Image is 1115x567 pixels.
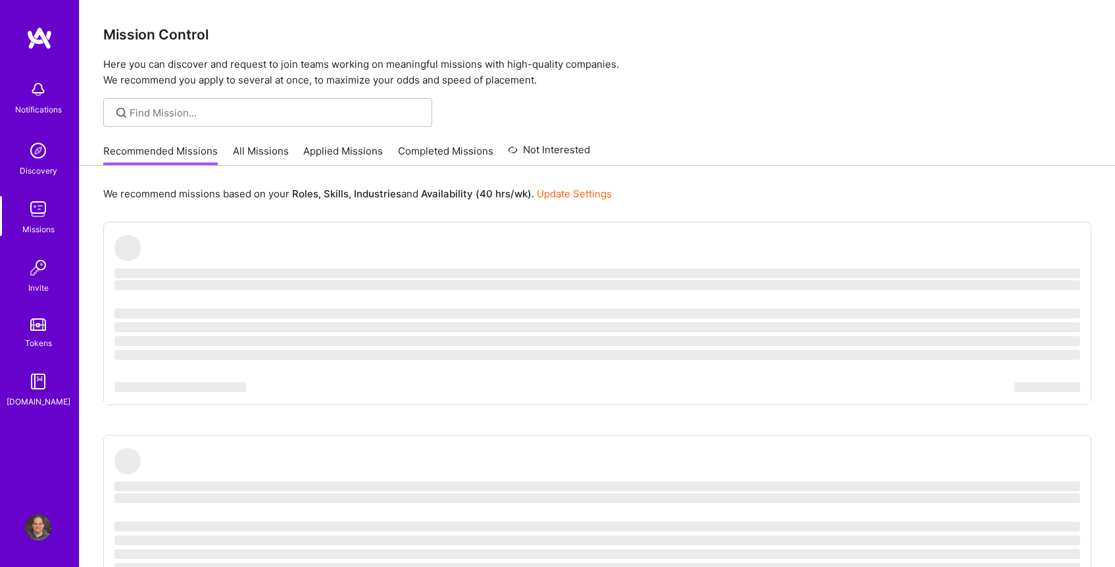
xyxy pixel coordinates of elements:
[421,187,532,200] b: Availability (40 hrs/wk)
[28,281,49,295] div: Invite
[30,318,46,331] img: tokens
[25,368,51,395] img: guide book
[22,222,55,236] div: Missions
[25,76,51,103] img: bell
[114,105,129,120] i: icon SearchGrey
[22,514,55,541] a: User Avatar
[303,144,383,166] a: Applied Missions
[324,187,349,200] b: Skills
[25,196,51,222] img: teamwork
[508,142,590,166] a: Not Interested
[25,514,51,541] img: User Avatar
[103,57,1091,88] p: Here you can discover and request to join teams working on meaningful missions with high-quality ...
[25,255,51,281] img: Invite
[354,187,401,200] b: Industries
[103,26,1091,43] h3: Mission Control
[20,164,57,178] div: Discovery
[292,187,318,200] b: Roles
[130,106,422,120] input: Find Mission...
[15,103,62,116] div: Notifications
[233,144,289,166] a: All Missions
[398,144,493,166] a: Completed Missions
[103,144,218,166] a: Recommended Missions
[103,187,612,201] p: We recommend missions based on your , , and .
[26,26,53,50] img: logo
[537,187,612,200] a: Update Settings
[25,137,51,164] img: discovery
[25,336,52,350] div: Tokens
[7,395,70,408] div: [DOMAIN_NAME]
